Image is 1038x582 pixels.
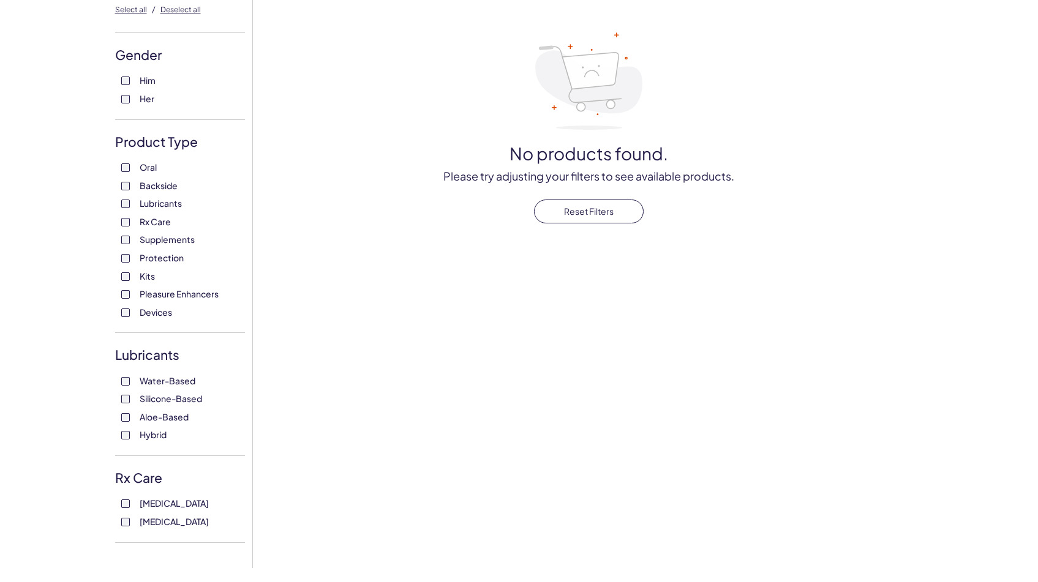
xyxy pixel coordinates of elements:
[121,254,130,263] input: Protection
[121,290,130,299] input: Pleasure Enhancers
[140,495,209,511] span: [MEDICAL_DATA]
[121,499,130,508] input: [MEDICAL_DATA]
[140,177,178,193] span: Backside
[140,304,172,320] span: Devices
[140,91,154,106] span: Her
[304,144,874,163] h3: No products found.
[160,5,201,14] span: Deselect all
[140,214,171,229] span: Rx Care
[140,513,209,529] span: [MEDICAL_DATA]
[140,159,157,175] span: Oral
[121,431,130,439] input: Hybrid
[121,182,130,190] input: Backside
[121,413,130,422] input: Aloe-Based
[121,236,130,244] input: Supplements
[121,200,130,208] input: Lubricants
[121,377,130,386] input: Water-Based
[140,427,167,442] span: Hybrid
[121,395,130,403] input: Silicone-Based
[140,231,195,247] span: Supplements
[121,518,130,526] input: [MEDICAL_DATA]
[534,200,644,223] button: Reset Filters
[121,218,130,226] input: Rx Care
[140,390,202,406] span: Silicone-Based
[121,272,130,281] input: Kits
[121,163,130,172] input: Oral
[140,250,184,266] span: Protection
[140,409,189,425] span: Aloe-Based
[121,95,130,103] input: Her
[121,76,130,85] input: Him
[140,268,155,284] span: Kits
[152,4,156,15] span: /
[140,72,156,88] span: Him
[140,195,182,211] span: Lubricants
[140,373,195,389] span: Water-Based
[304,170,874,184] p: Please try adjusting your filters to see available products.
[115,5,147,14] span: Select all
[140,286,219,302] span: Pleasure Enhancers
[564,206,614,217] span: Reset Filters
[121,308,130,317] input: Devices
